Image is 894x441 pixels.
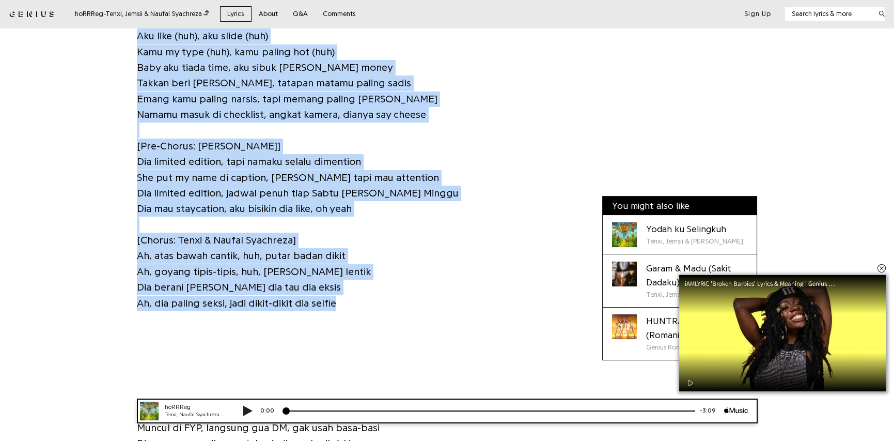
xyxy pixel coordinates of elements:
a: Cover art for Yodah ku Selingkuh by Tenxi, Jemsii & lucidrariYodah ku SelingkuhTenxi, Jemsii & [P... [603,215,757,254]
div: -3:09 [567,8,595,17]
a: Lyrics [220,6,252,22]
button: Sign Up [744,9,771,19]
div: Tenxi, Jemsii & [PERSON_NAME] [646,290,747,300]
div: Yodah ku Selingkuh [646,222,743,236]
input: Search lyrics & more [785,9,872,19]
a: About [252,6,286,22]
div: hoRRReg [36,4,98,13]
div: Cover art for HUNTR/X - Golden (Romanized) by Genius Romanizations [612,314,637,339]
a: Q&A [286,6,316,22]
a: Cover art for Garam & Madu (Sakit Dadaku) by Tenxi, Jemsii & NaykillaGaram & Madu (Sakit Dadaku)T... [603,254,757,307]
div: hoRRReg - Tenxi, Jemsii & Naufal Syachreza [75,8,209,20]
div: Tenxi, Jemsii & [PERSON_NAME] [646,236,743,247]
div: Genius Romanizations [646,342,747,353]
a: Cover art for HUNTR/X - Golden (Romanized) by Genius RomanizationsHUNTR/X - Golden (Romanized)Gen... [603,308,757,360]
div: Cover art for Garam & Madu (Sakit Dadaku) by Tenxi, Jemsii & Naykilla [612,262,637,286]
div: Cover art for Yodah ku Selingkuh by Tenxi, Jemsii & lucidrari [612,222,637,247]
a: Comments [316,6,363,22]
div: iAMLYRIC 'Broken Barbies' Lyrics & Meaning | Genius Verified [685,280,845,287]
div: Garam & Madu (Sakit Dadaku) [646,262,747,290]
div: Tenxi, Naufal Syachreza & Jemsii [36,12,98,20]
div: You might also like [603,196,757,215]
img: 72x72bb.jpg [11,3,30,22]
div: HUNTR/X - Golden (Romanized) [646,314,747,342]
